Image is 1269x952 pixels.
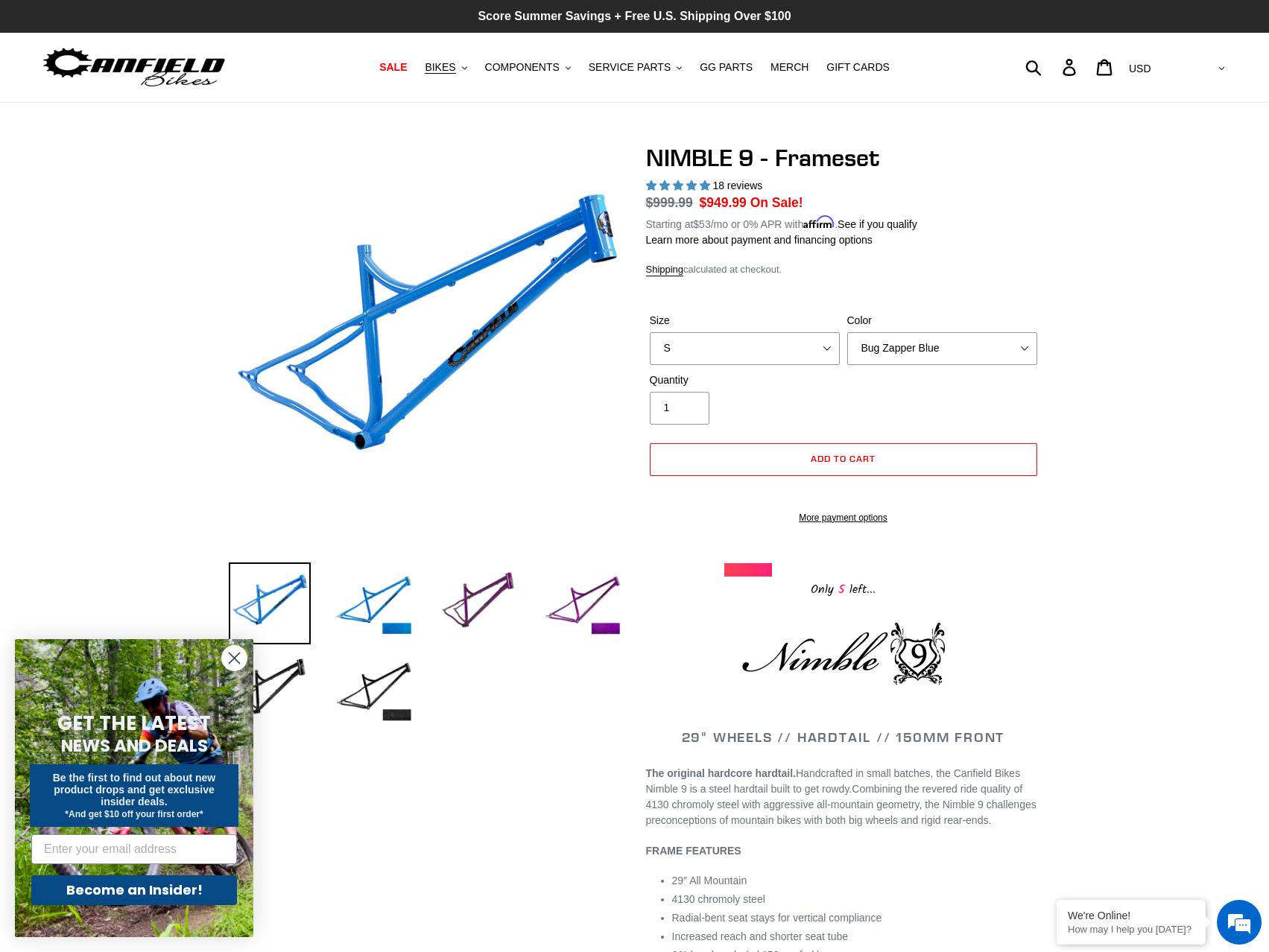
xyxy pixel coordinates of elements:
[672,912,882,924] span: Radial-bent seat stays for vertical compliance
[65,809,203,819] span: *And get $10 off your first order*
[425,61,455,74] span: BIKES
[682,729,1005,746] span: 29" WHEELS // HARDTAIL // 150MM FRONT
[650,443,1037,476] button: Add to cart
[1068,924,1194,935] p: How may I help you today?
[1034,51,1072,83] input: Search
[646,234,873,246] a: Learn more about payment and financing options
[700,61,753,74] span: GG PARTS
[646,783,1037,826] span: Combining the revered ride quality of 4130 chromoly steel with aggressive all-mountain geometry, ...
[811,453,876,464] span: Add to cart
[693,218,710,230] span: $53
[712,180,762,191] span: 18 reviews
[646,767,1021,795] span: Handcrafted in small batches, the Canfield Bikes Nimble 9 is a steel hardtail built to get rowdy.
[650,372,840,388] label: Quantity
[221,645,247,671] button: Close dialog
[417,57,474,77] button: BIKES
[53,772,216,807] span: Be the first to find out about new product drops and get exclusive insider deals.
[41,44,227,91] img: Canfield Bikes
[650,511,1037,524] a: More payment options
[692,57,760,77] a: GG PARTS
[333,649,415,731] img: Load image into Gallery viewer, NIMBLE 9 - Frameset
[672,930,849,942] span: Increased reach and shorter seat tube
[826,61,890,74] span: GIFT CARDS
[229,562,311,644] img: Load image into Gallery viewer, NIMBLE 9 - Frameset
[31,834,237,864] input: Enter your email address
[672,893,765,905] span: 4130 chromoly steel
[437,562,519,644] img: Load image into Gallery viewer, NIMBLE 9 - Frameset
[834,580,849,599] span: 5
[750,193,803,212] span: On Sale!
[581,57,689,77] button: SERVICE PARTS
[646,144,1041,172] h1: NIMBLE 9 - Frameset
[646,264,684,276] a: Shipping
[229,649,311,731] img: Load image into Gallery viewer, NIMBLE 9 - Frameset
[650,313,840,329] label: Size
[803,216,835,229] span: Affirm
[57,710,211,737] span: GET THE LATEST
[646,213,917,232] p: Starting at /mo or 0% APR with .
[31,875,237,905] button: Become an Insider!
[646,180,713,191] span: 4.89 stars
[61,734,208,758] span: NEWS AND DEALS
[700,195,747,210] span: $949.99
[770,61,808,74] span: MERCH
[646,195,693,210] s: $999.99
[646,845,741,857] b: FRAME FEATURES
[819,57,897,77] a: GIFT CARDS
[847,313,1037,329] label: Color
[763,57,816,77] a: MERCH
[646,262,1041,277] div: calculated at checkout.
[646,767,796,779] strong: The original hardcore hardtail.
[372,57,414,77] a: SALE
[589,61,671,74] span: SERVICE PARTS
[478,57,578,77] button: COMPONENTS
[379,61,407,74] span: SALE
[1068,910,1194,921] div: We're Online!
[333,562,415,644] img: Load image into Gallery viewer, NIMBLE 9 - Frameset
[672,875,747,886] span: 29″ All Mountain
[485,61,560,74] span: COMPONENTS
[542,562,624,644] img: Load image into Gallery viewer, NIMBLE 9 - Frameset
[724,577,963,600] div: Only left...
[838,218,917,230] a: See if you qualify - Learn more about Affirm Financing (opens in modal)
